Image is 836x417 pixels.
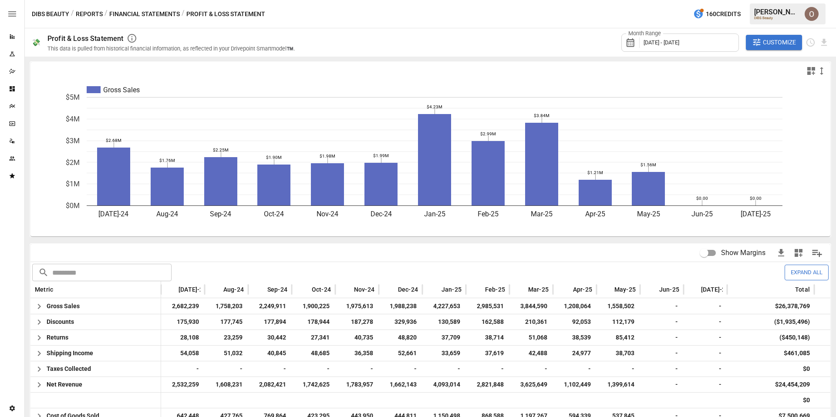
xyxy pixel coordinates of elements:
span: 1,608,231 [209,377,244,392]
span: - [718,330,723,345]
span: 4,227,653 [427,299,462,314]
span: 1,399,614 [601,377,636,392]
span: 177,894 [253,314,287,330]
div: 💸 [32,38,40,47]
div: A chart. [30,80,830,236]
span: 1,758,203 [209,299,244,314]
span: - [630,361,636,377]
text: May-25 [637,210,660,218]
div: / [104,9,108,20]
span: Nov-24 [354,285,374,294]
span: Discounts [47,318,74,325]
span: 1,742,625 [296,377,331,392]
button: Manage Columns [807,243,827,263]
span: 2,985,531 [470,299,505,314]
button: DIBS Beauty [32,9,69,20]
text: $1.90M [266,155,282,160]
span: 177,745 [209,314,244,330]
text: Feb-25 [478,210,499,218]
button: Sort [299,283,311,296]
text: $1.99M [373,153,389,158]
span: - [718,361,723,377]
span: Jun-25 [659,285,679,294]
text: $1M [66,180,80,188]
span: 175,930 [165,314,200,330]
span: - [674,377,679,392]
span: Dec-24 [398,285,418,294]
span: - [718,299,723,314]
span: 1,558,502 [601,299,636,314]
button: 160Credits [690,6,744,22]
label: Month Range [626,30,663,37]
span: Apr-25 [573,285,592,294]
button: Sort [601,283,614,296]
span: 92,053 [557,314,592,330]
text: $1.76M [159,158,175,163]
button: Sort [165,283,178,296]
span: - [674,330,679,345]
text: $1.21M [587,170,603,175]
span: - [674,314,679,330]
text: $4M [66,115,80,123]
span: - [674,299,679,314]
span: 2,082,421 [253,377,287,392]
span: 210,361 [514,314,549,330]
button: Sort [428,283,441,296]
span: 1,988,238 [383,299,418,314]
span: 48,685 [296,346,331,361]
span: 2,821,848 [470,377,505,392]
text: Sep-24 [210,210,231,218]
span: 178,944 [296,314,331,330]
span: - [195,361,200,377]
span: - [674,346,679,361]
span: 160 Credits [706,9,741,20]
span: - [718,314,723,330]
text: Gross Sales [103,86,140,94]
span: - [369,361,374,377]
button: Customize [746,35,802,50]
span: 2,682,239 [165,299,200,314]
span: 38,714 [470,330,505,345]
button: Expand All [785,265,829,280]
text: $1.98M [320,154,335,158]
span: 37,619 [470,346,505,361]
span: Mar-25 [528,285,549,294]
span: 1,900,225 [296,299,331,314]
div: $461,085 [784,346,810,361]
span: 28,108 [165,330,200,345]
span: [DATE]-25 [701,285,729,294]
text: $1.56M [640,162,656,167]
text: $2.25M [213,148,229,152]
text: $2.99M [480,131,496,136]
span: 329,936 [383,314,418,330]
button: Oleksii Flok [799,2,824,26]
div: This data is pulled from historical financial information, as reflected in your Drivepoint Smartm... [47,45,295,52]
span: 2,249,911 [253,299,287,314]
span: Sep-24 [267,285,287,294]
span: Returns [47,334,68,341]
button: Sort [515,283,527,296]
span: 1,975,613 [340,299,374,314]
text: [DATE]-25 [741,210,771,218]
span: 187,278 [340,314,374,330]
div: ($450,148) [779,330,810,345]
text: $2M [66,158,80,167]
span: 38,539 [557,330,592,345]
text: Apr-25 [585,210,605,218]
span: 3,625,649 [514,377,549,392]
text: Nov-24 [317,210,338,218]
span: 130,589 [427,314,462,330]
span: 33,659 [427,346,462,361]
span: 36,358 [340,346,374,361]
span: 40,735 [340,330,374,345]
span: Taxes Collected [47,365,91,372]
button: Sort [560,283,572,296]
span: 2,532,259 [165,377,200,392]
span: 85,412 [601,330,636,345]
span: 1,783,957 [340,377,374,392]
span: 24,977 [557,346,592,361]
span: - [413,361,418,377]
span: - [718,377,723,392]
span: Gross Sales [47,303,80,309]
span: - [500,361,505,377]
